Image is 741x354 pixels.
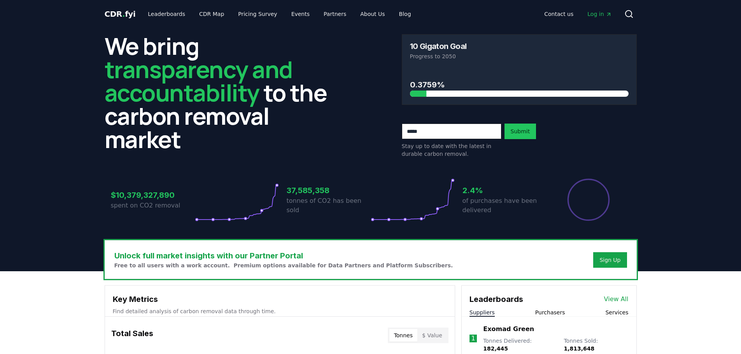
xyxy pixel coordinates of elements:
button: Purchasers [535,309,565,316]
nav: Main [142,7,417,21]
h3: 10 Gigaton Goal [410,42,467,50]
a: Leaderboards [142,7,191,21]
p: 1 [471,334,475,343]
span: 1,813,648 [564,345,594,352]
button: Tonnes [389,329,417,342]
a: Pricing Survey [232,7,283,21]
p: Tonnes Delivered : [483,337,556,352]
span: CDR fyi [105,9,136,19]
h3: Leaderboards [469,293,523,305]
h2: We bring to the carbon removal market [105,34,340,151]
p: Tonnes Sold : [564,337,628,352]
nav: Main [538,7,618,21]
a: Events [285,7,316,21]
h3: Key Metrics [113,293,447,305]
a: View All [604,295,629,304]
a: Contact us [538,7,580,21]
a: CDR.fyi [105,9,136,19]
h3: Unlock full market insights with our Partner Portal [114,250,453,262]
a: About Us [354,7,391,21]
a: CDR Map [193,7,230,21]
p: Find detailed analysis of carbon removal data through time. [113,307,447,315]
p: tonnes of CO2 has been sold [287,196,371,215]
button: $ Value [417,329,447,342]
span: 182,445 [483,345,508,352]
h3: 0.3759% [410,79,629,91]
p: Free to all users with a work account. Premium options available for Data Partners and Platform S... [114,262,453,269]
p: of purchases have been delivered [462,196,547,215]
p: spent on CO2 removal [111,201,195,210]
span: Log in [587,10,611,18]
span: transparency and accountability [105,53,293,108]
button: Services [605,309,628,316]
h3: Total Sales [111,328,153,343]
button: Submit [505,124,536,139]
button: Suppliers [469,309,495,316]
button: Sign Up [593,252,627,268]
p: Progress to 2050 [410,52,629,60]
div: Percentage of sales delivered [567,178,610,221]
a: Blog [393,7,417,21]
span: . [122,9,125,19]
a: Sign Up [599,256,620,264]
a: Log in [581,7,618,21]
p: Stay up to date with the latest in durable carbon removal. [402,142,501,158]
a: Exomad Green [483,324,534,334]
a: Partners [317,7,352,21]
h3: $10,379,327,890 [111,189,195,201]
h3: 2.4% [462,185,547,196]
h3: 37,585,358 [287,185,371,196]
